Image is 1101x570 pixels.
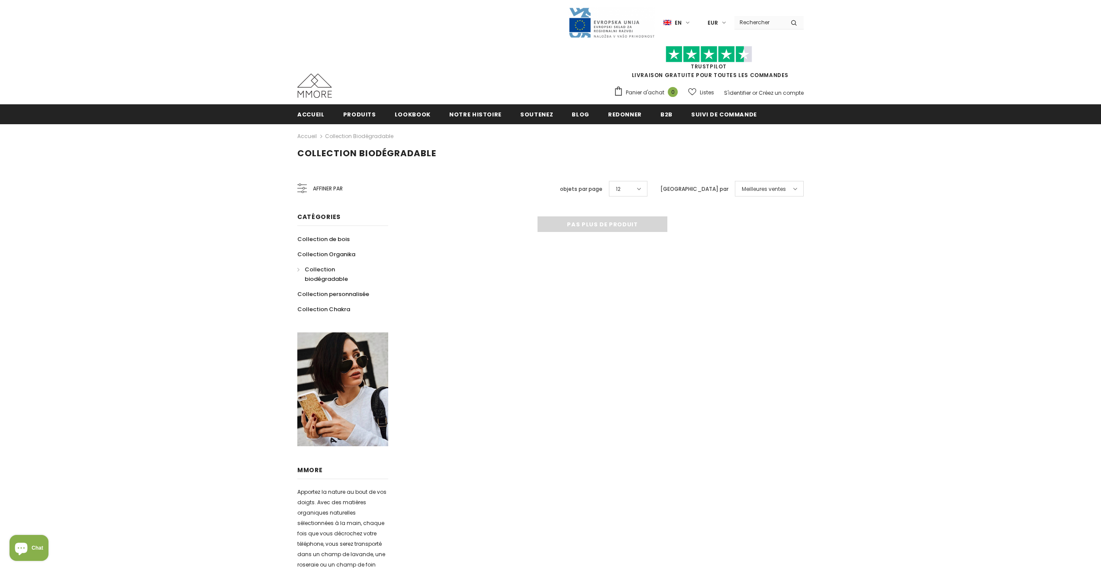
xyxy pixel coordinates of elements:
[297,250,355,258] span: Collection Organika
[568,19,655,26] a: Javni Razpis
[614,86,682,99] a: Panier d'achat 0
[343,110,376,119] span: Produits
[616,185,621,193] span: 12
[691,63,727,70] a: TrustPilot
[297,131,317,142] a: Accueil
[449,110,502,119] span: Notre histoire
[752,89,757,97] span: or
[520,110,553,119] span: soutenez
[660,185,728,193] label: [GEOGRAPHIC_DATA] par
[660,104,673,124] a: B2B
[297,235,350,243] span: Collection de bois
[343,104,376,124] a: Produits
[305,265,348,283] span: Collection biodégradable
[660,110,673,119] span: B2B
[560,185,602,193] label: objets par page
[614,50,804,79] span: LIVRAISON GRATUITE POUR TOUTES LES COMMANDES
[708,19,718,27] span: EUR
[742,185,786,193] span: Meilleures ventes
[449,104,502,124] a: Notre histoire
[663,19,671,26] img: i-lang-1.png
[297,262,379,287] a: Collection biodégradable
[297,287,369,302] a: Collection personnalisée
[297,104,325,124] a: Accueil
[325,132,393,140] a: Collection biodégradable
[297,290,369,298] span: Collection personnalisée
[297,302,350,317] a: Collection Chakra
[297,110,325,119] span: Accueil
[297,232,350,247] a: Collection de bois
[675,19,682,27] span: en
[297,466,323,474] span: MMORE
[572,104,589,124] a: Blog
[668,87,678,97] span: 0
[297,147,436,159] span: Collection biodégradable
[759,89,804,97] a: Créez un compte
[572,110,589,119] span: Blog
[724,89,751,97] a: S'identifier
[297,74,332,98] img: Cas MMORE
[626,88,664,97] span: Panier d'achat
[520,104,553,124] a: soutenez
[297,247,355,262] a: Collection Organika
[313,184,343,193] span: Affiner par
[297,305,350,313] span: Collection Chakra
[297,213,341,221] span: Catégories
[734,16,784,29] input: Search Site
[700,88,714,97] span: Listes
[608,104,642,124] a: Redonner
[666,46,752,63] img: Faites confiance aux étoiles pilotes
[7,535,51,563] inbox-online-store-chat: Shopify online store chat
[568,7,655,39] img: Javni Razpis
[395,104,431,124] a: Lookbook
[691,110,757,119] span: Suivi de commande
[608,110,642,119] span: Redonner
[691,104,757,124] a: Suivi de commande
[688,85,714,100] a: Listes
[395,110,431,119] span: Lookbook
